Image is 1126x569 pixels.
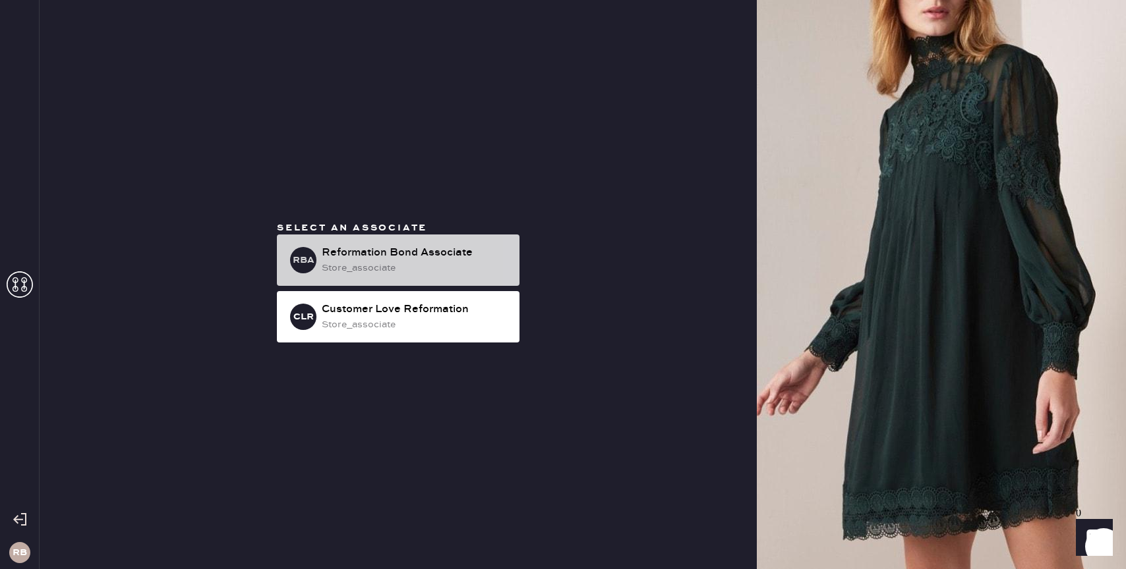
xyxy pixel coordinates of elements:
[322,261,509,275] div: store_associate
[277,222,427,234] span: Select an associate
[293,312,314,321] h3: CLR
[293,256,314,265] h3: RBA
[13,548,27,557] h3: RB
[322,302,509,317] div: Customer Love Reformation
[322,317,509,332] div: store_associate
[322,245,509,261] div: Reformation Bond Associate
[1063,510,1120,566] iframe: Front Chat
